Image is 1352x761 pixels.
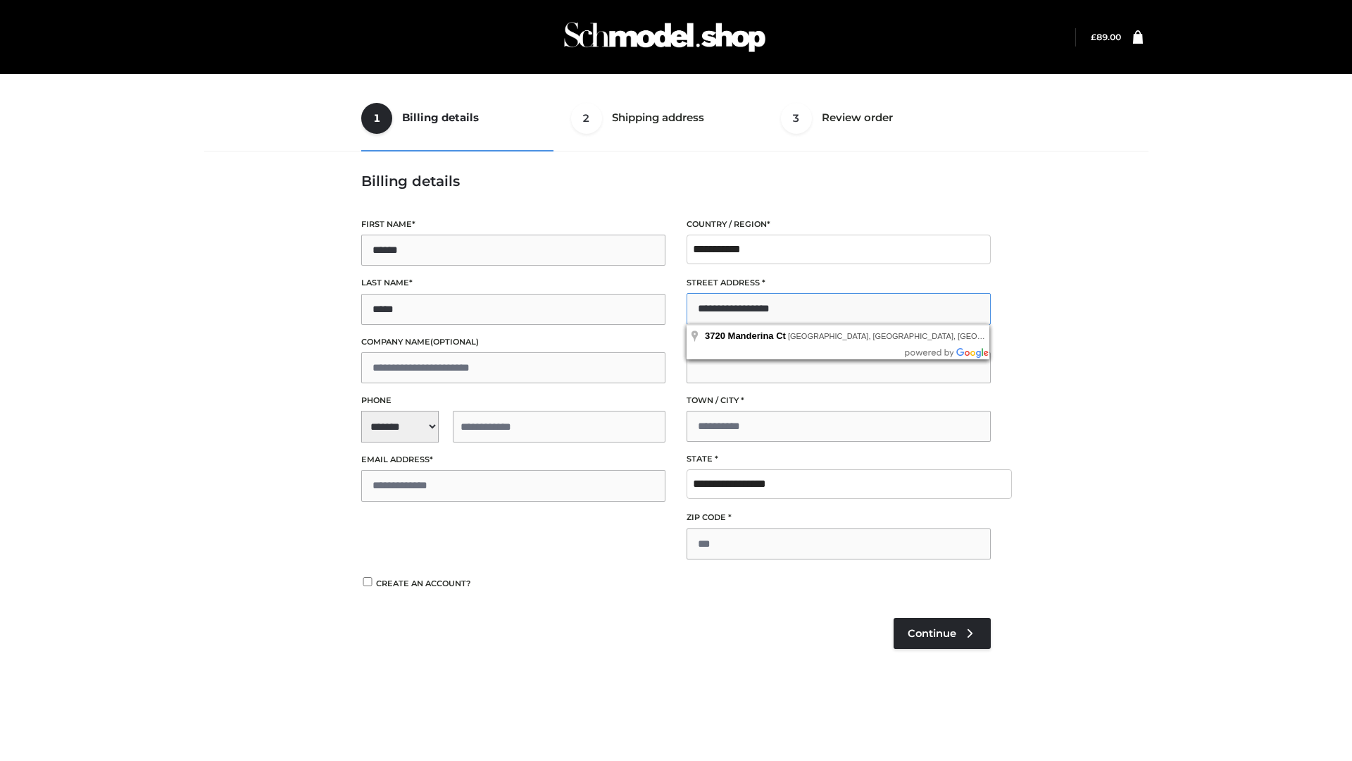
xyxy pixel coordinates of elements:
[361,577,374,586] input: Create an account?
[1091,32,1121,42] bdi: 89.00
[376,579,471,588] span: Create an account?
[430,337,479,347] span: (optional)
[361,276,665,290] label: Last name
[361,173,991,190] h3: Billing details
[687,452,991,466] label: State
[361,453,665,466] label: Email address
[361,394,665,407] label: Phone
[894,618,991,649] a: Continue
[705,330,725,341] span: 3720
[361,218,665,231] label: First name
[687,276,991,290] label: Street address
[788,332,1039,340] span: [GEOGRAPHIC_DATA], [GEOGRAPHIC_DATA], [GEOGRAPHIC_DATA]
[361,335,665,349] label: Company name
[1091,32,1121,42] a: £89.00
[687,218,991,231] label: Country / Region
[908,627,956,640] span: Continue
[687,511,991,524] label: ZIP Code
[559,9,770,65] img: Schmodel Admin 964
[687,394,991,407] label: Town / City
[1091,32,1096,42] span: £
[728,330,786,341] span: Manderina Ct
